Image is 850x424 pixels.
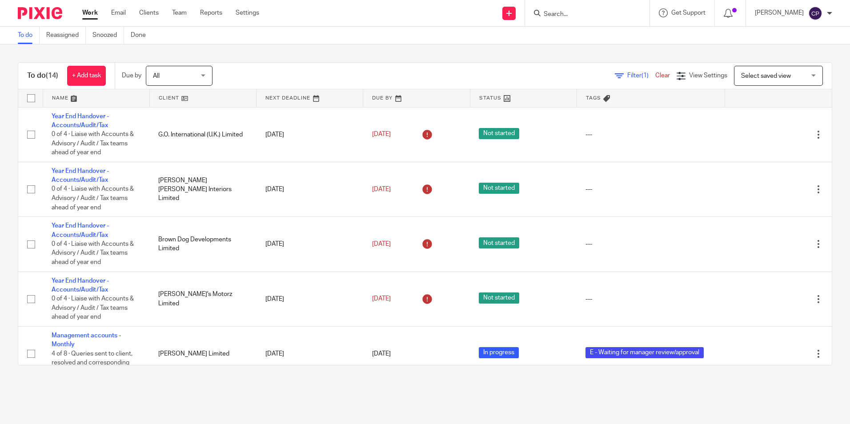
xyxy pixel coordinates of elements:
[372,351,391,357] span: [DATE]
[479,237,519,248] span: Not started
[236,8,259,17] a: Settings
[149,326,256,381] td: [PERSON_NAME] Limited
[52,296,134,320] span: 0 of 4 · Liaise with Accounts & Advisory / Audit / Tax teams ahead of year end
[479,183,519,194] span: Not started
[741,73,791,79] span: Select saved view
[257,107,363,162] td: [DATE]
[479,292,519,304] span: Not started
[153,73,160,79] span: All
[111,8,126,17] a: Email
[257,326,363,381] td: [DATE]
[755,8,804,17] p: [PERSON_NAME]
[67,66,106,86] a: + Add task
[372,186,391,192] span: [DATE]
[46,27,86,44] a: Reassigned
[52,113,109,128] a: Year End Handover - Accounts/Audit/Tax
[585,185,716,194] div: ---
[92,27,124,44] a: Snoozed
[131,27,152,44] a: Done
[52,351,132,375] span: 4 of 8 · Queries sent to client, resolved and corresponding adjustments actioned
[257,162,363,216] td: [DATE]
[655,72,670,79] a: Clear
[82,8,98,17] a: Work
[18,7,62,19] img: Pixie
[52,241,134,265] span: 0 of 4 · Liaise with Accounts & Advisory / Audit / Tax teams ahead of year end
[149,162,256,216] td: [PERSON_NAME] [PERSON_NAME] Interiors Limited
[172,8,187,17] a: Team
[46,72,58,79] span: (14)
[808,6,822,20] img: svg%3E
[149,107,256,162] td: G.O. International (U.K.) Limited
[52,131,134,156] span: 0 of 4 · Liaise with Accounts & Advisory / Audit / Tax teams ahead of year end
[689,72,727,79] span: View Settings
[27,71,58,80] h1: To do
[586,96,601,100] span: Tags
[149,272,256,326] td: [PERSON_NAME]'s Motorz Limited
[585,240,716,248] div: ---
[52,186,134,211] span: 0 of 4 · Liaise with Accounts & Advisory / Audit / Tax teams ahead of year end
[585,130,716,139] div: ---
[52,332,121,348] a: Management accounts - Monthly
[585,295,716,304] div: ---
[139,8,159,17] a: Clients
[52,278,109,293] a: Year End Handover - Accounts/Audit/Tax
[479,347,519,358] span: In progress
[257,272,363,326] td: [DATE]
[585,347,704,358] span: E - Waiting for manager review/approval
[372,131,391,137] span: [DATE]
[479,128,519,139] span: Not started
[372,241,391,247] span: [DATE]
[543,11,623,19] input: Search
[200,8,222,17] a: Reports
[257,217,363,272] td: [DATE]
[18,27,40,44] a: To do
[149,217,256,272] td: Brown Dog Developments Limited
[627,72,655,79] span: Filter
[52,168,109,183] a: Year End Handover - Accounts/Audit/Tax
[122,71,141,80] p: Due by
[52,223,109,238] a: Year End Handover - Accounts/Audit/Tax
[671,10,706,16] span: Get Support
[372,296,391,302] span: [DATE]
[642,72,649,79] span: (1)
